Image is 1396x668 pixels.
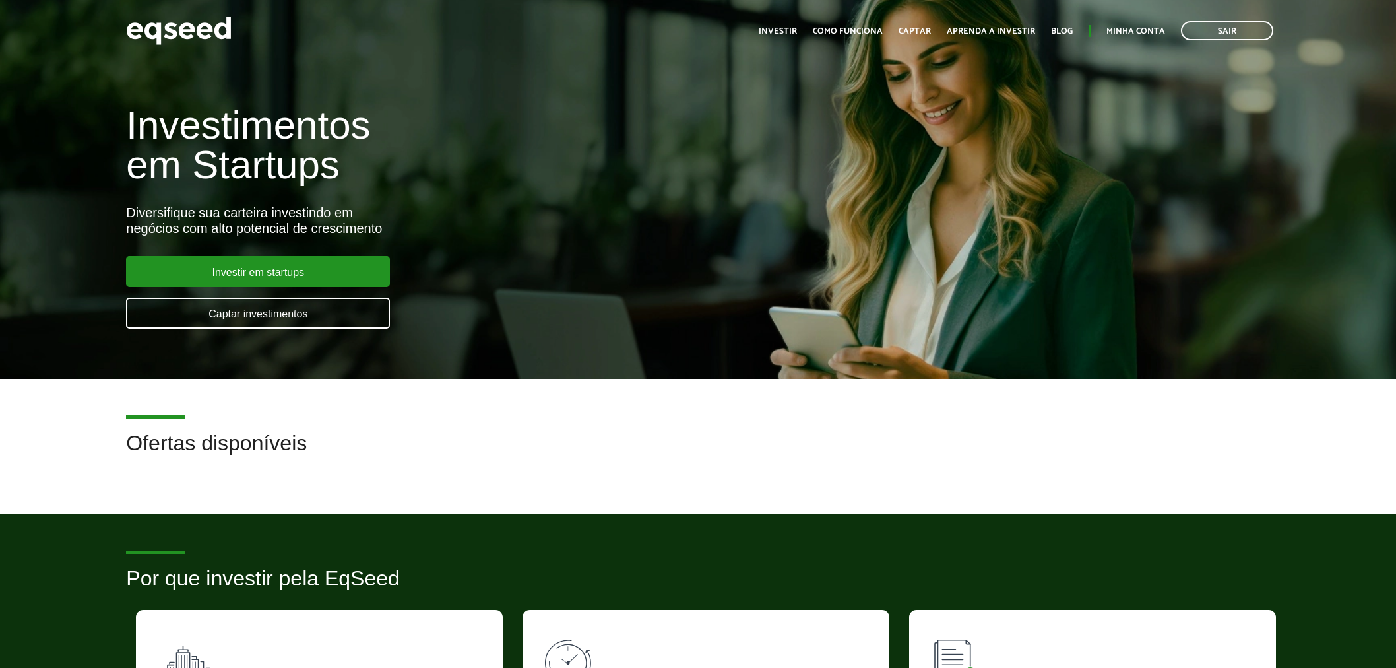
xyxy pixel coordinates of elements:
[813,27,883,36] a: Como funciona
[947,27,1035,36] a: Aprenda a investir
[126,205,804,236] div: Diversifique sua carteira investindo em negócios com alto potencial de crescimento
[1181,21,1273,40] a: Sair
[126,432,1269,475] h2: Ofertas disponíveis
[126,106,804,185] h1: Investimentos em Startups
[1106,27,1165,36] a: Minha conta
[126,256,390,287] a: Investir em startups
[899,27,931,36] a: Captar
[1051,27,1073,36] a: Blog
[759,27,797,36] a: Investir
[126,13,232,48] img: EqSeed
[126,567,1269,610] h2: Por que investir pela EqSeed
[126,298,390,329] a: Captar investimentos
